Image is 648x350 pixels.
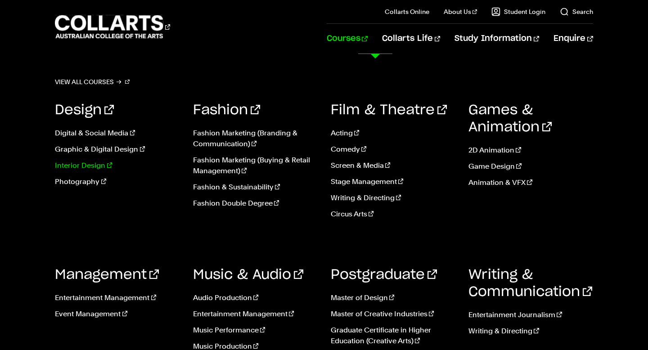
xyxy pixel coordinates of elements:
a: Courses [327,24,368,54]
a: Comedy [331,144,455,155]
a: Photography [55,176,179,187]
a: Animation & VFX [468,177,593,188]
a: Fashion [193,103,260,117]
a: Digital & Social Media [55,128,179,139]
a: Study Information [454,24,539,54]
a: Collarts Online [385,7,429,16]
a: Film & Theatre [331,103,447,117]
a: Stage Management [331,176,455,187]
a: Entertainment Management [193,309,317,319]
a: Fashion & Sustainability [193,182,317,193]
a: Acting [331,128,455,139]
a: Fashion Double Degree [193,198,317,209]
a: Design [55,103,114,117]
a: Enquire [553,24,593,54]
a: Postgraduate [331,268,437,282]
a: Writing & Communication [468,268,592,299]
a: 2D Animation [468,145,593,156]
a: Master of Creative Industries [331,309,455,319]
a: About Us [444,7,477,16]
a: Event Management [55,309,179,319]
a: Management [55,268,159,282]
a: Fashion Marketing (Branding & Communication) [193,128,317,149]
a: Graphic & Digital Design [55,144,179,155]
a: Games & Animation [468,103,552,134]
div: Go to homepage [55,14,170,40]
a: Audio Production [193,292,317,303]
a: Interior Design [55,160,179,171]
a: Collarts Life [382,24,440,54]
a: Master of Design [331,292,455,303]
a: Screen & Media [331,160,455,171]
a: Student Login [491,7,545,16]
a: Writing & Directing [468,326,593,337]
a: Circus Arts [331,209,455,220]
a: Music & Audio [193,268,303,282]
a: Graduate Certificate in Higher Education (Creative Arts) [331,325,455,346]
a: View all courses [55,76,130,88]
a: Fashion Marketing (Buying & Retail Management) [193,155,317,176]
a: Search [560,7,593,16]
a: Entertainment Management [55,292,179,303]
a: Writing & Directing [331,193,455,203]
a: Game Design [468,161,593,172]
a: Entertainment Journalism [468,310,593,320]
a: Music Performance [193,325,317,336]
